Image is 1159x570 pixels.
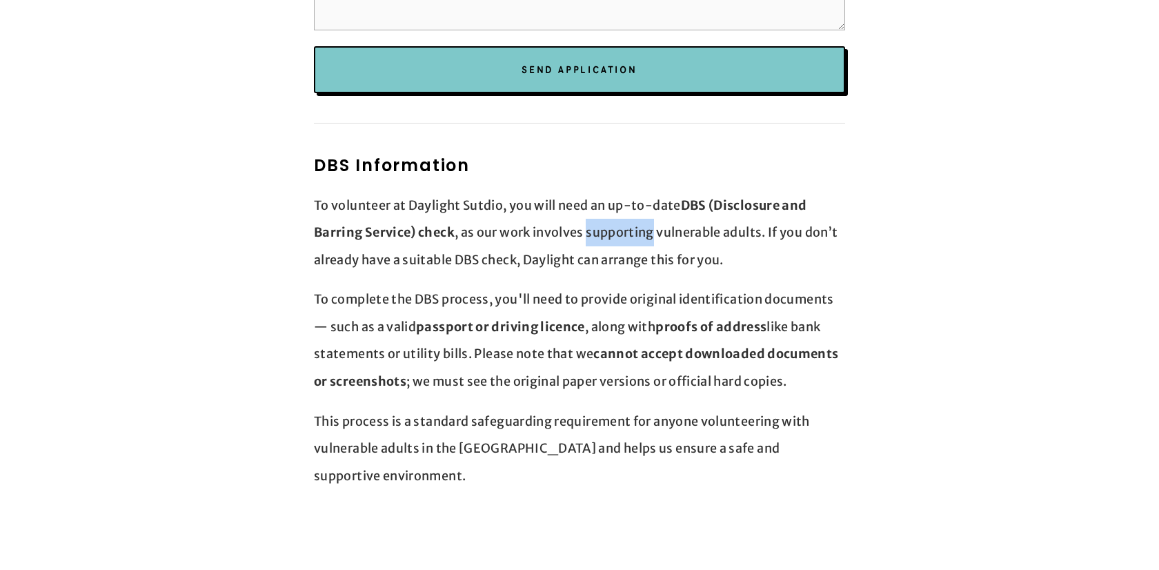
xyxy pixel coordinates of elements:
[314,408,845,490] p: This process is a standard safeguarding requirement for anyone volunteering with vulnerable adult...
[522,63,637,75] span: Send Application
[655,319,766,335] strong: proofs of address
[314,192,845,274] p: To volunteer at Daylight Sutdio, you will need an up-to-date , as our work involves supporting vu...
[416,319,585,335] strong: passport or driving licence
[314,286,845,395] p: To complete the DBS process, you'll need to provide original identification documents — such as a...
[314,46,845,93] button: Send ApplicationSend Application
[314,153,845,178] h2: DBS Information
